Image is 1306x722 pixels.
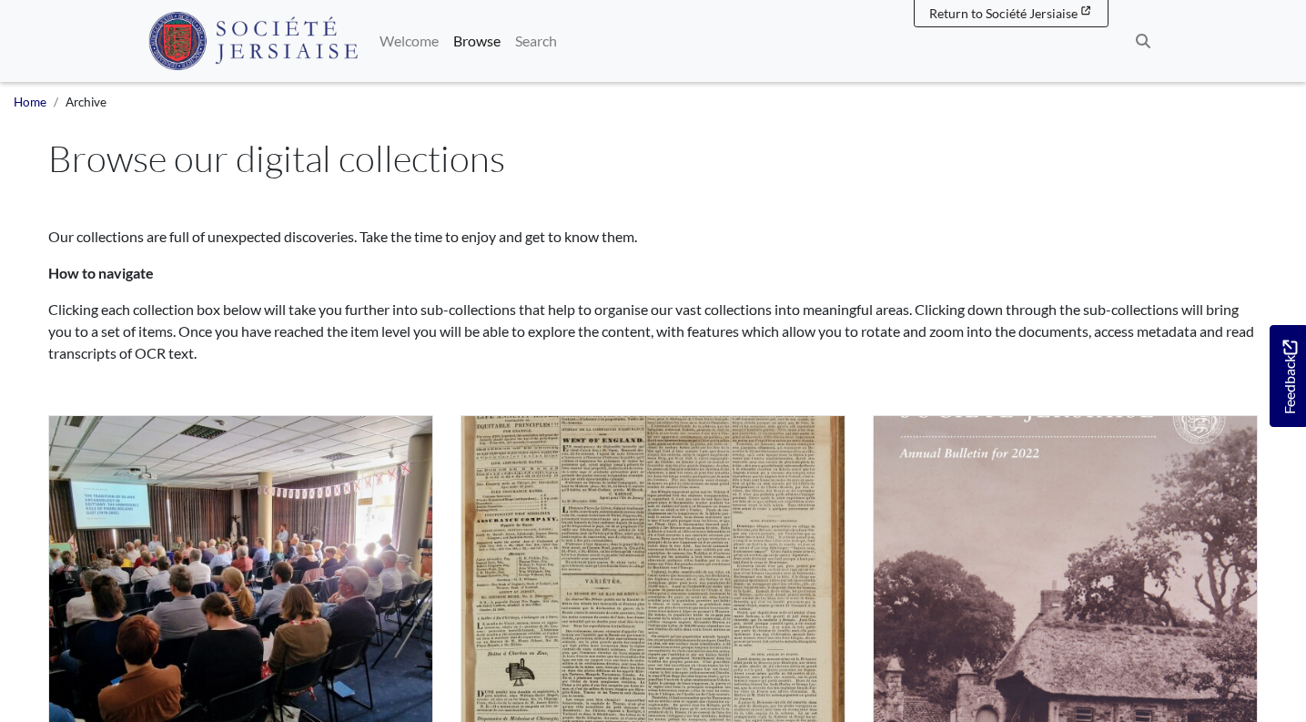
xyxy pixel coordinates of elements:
[446,23,508,59] a: Browse
[929,5,1078,21] span: Return to Société Jersiaise
[372,23,446,59] a: Welcome
[14,95,46,109] a: Home
[66,95,106,109] span: Archive
[148,12,359,70] img: Société Jersiaise
[48,137,1259,180] h1: Browse our digital collections
[48,299,1259,364] p: Clicking each collection box below will take you further into sub-collections that help to organi...
[508,23,564,59] a: Search
[48,264,154,281] strong: How to navigate
[1279,340,1301,413] span: Feedback
[1270,325,1306,427] a: Would you like to provide feedback?
[48,226,1259,248] p: Our collections are full of unexpected discoveries. Take the time to enjoy and get to know them.
[148,7,359,75] a: Société Jersiaise logo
